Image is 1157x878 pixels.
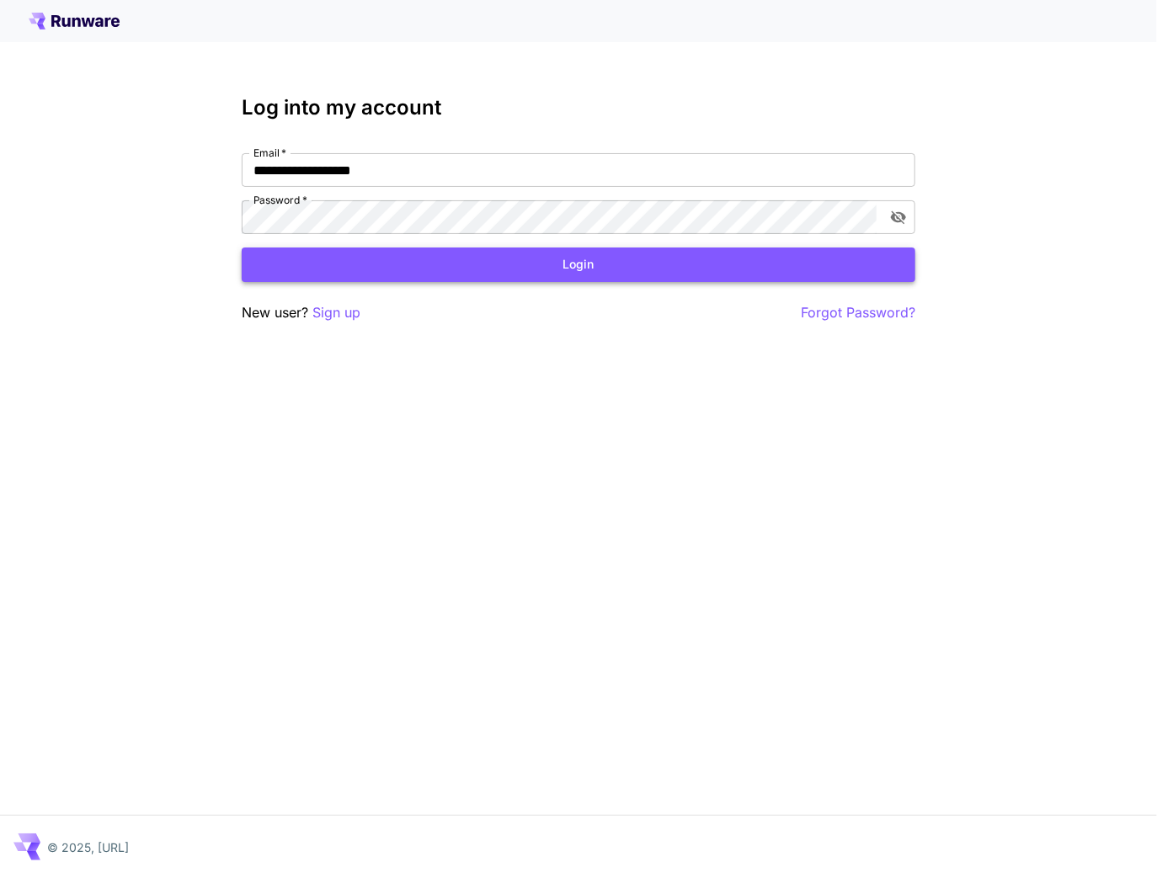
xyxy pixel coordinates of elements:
[242,247,915,282] button: Login
[883,202,914,232] button: toggle password visibility
[47,838,129,856] p: © 2025, [URL]
[253,193,307,207] label: Password
[242,302,360,323] p: New user?
[253,146,286,160] label: Email
[242,96,915,120] h3: Log into my account
[801,302,915,323] button: Forgot Password?
[312,302,360,323] button: Sign up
